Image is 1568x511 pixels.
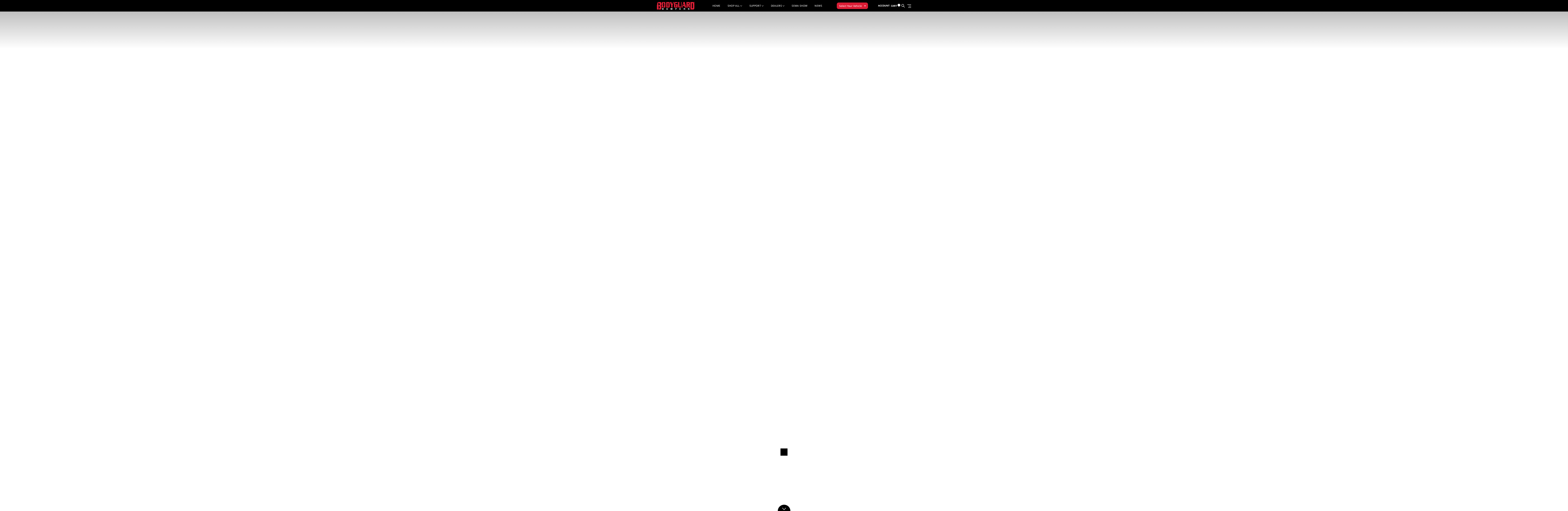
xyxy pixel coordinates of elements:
[815,5,822,12] a: News
[771,5,785,12] a: Dealers
[891,4,897,7] span: Cart
[728,5,742,12] a: shop all
[891,1,900,11] a: Cart
[749,5,764,12] a: Support
[878,4,890,7] span: Account
[837,3,868,9] button: Select Your Vehicle
[878,1,890,11] a: Account
[864,4,866,8] span: ▾
[792,5,807,12] a: SEMA Show
[657,2,695,9] img: BODYGUARD BUMPERS
[778,505,790,511] a: Click to Down
[839,4,862,8] span: Select Your Vehicle
[712,5,720,12] a: Home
